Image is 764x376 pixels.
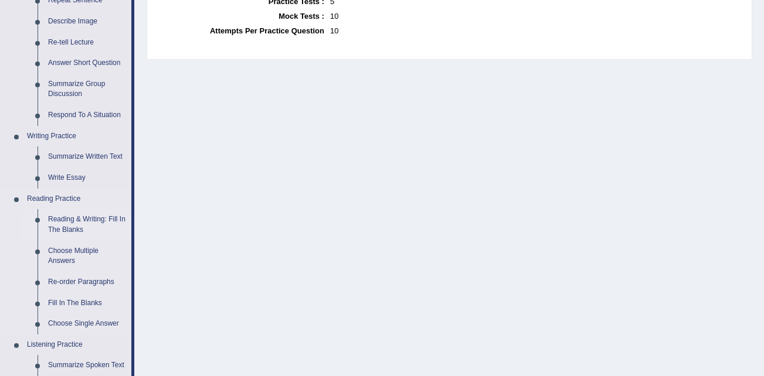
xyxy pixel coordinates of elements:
[43,32,131,53] a: Re-tell Lecture
[43,168,131,189] a: Write Essay
[22,189,131,210] a: Reading Practice
[43,53,131,74] a: Answer Short Question
[43,313,131,334] a: Choose Single Answer
[22,126,131,147] a: Writing Practice
[43,355,131,376] a: Summarize Spoken Text
[160,9,324,23] dt: Mock Tests :
[43,293,131,314] a: Fill In The Blanks
[330,23,739,38] dd: 10
[43,74,131,105] a: Summarize Group Discussion
[43,272,131,293] a: Re-order Paragraphs
[43,241,131,272] a: Choose Multiple Answers
[22,334,131,356] a: Listening Practice
[43,146,131,168] a: Summarize Written Text
[43,11,131,32] a: Describe Image
[330,9,739,23] dd: 10
[160,23,324,38] dt: Attempts Per Practice Question
[43,105,131,126] a: Respond To A Situation
[43,209,131,240] a: Reading & Writing: Fill In The Blanks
